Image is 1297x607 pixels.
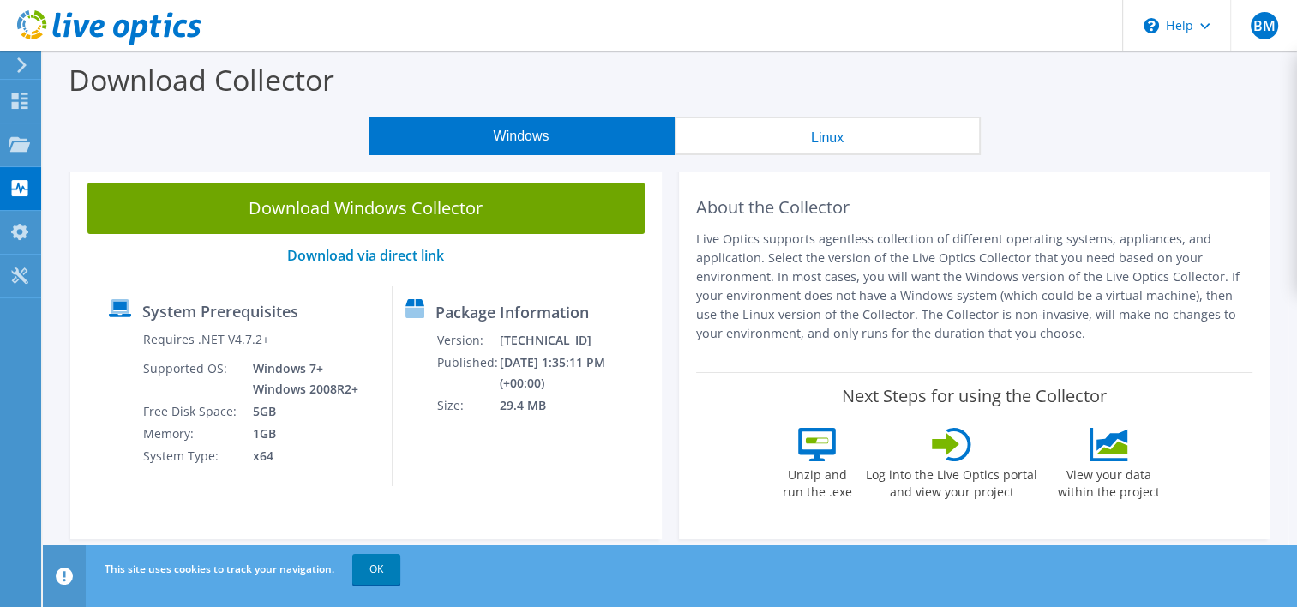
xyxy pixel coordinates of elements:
td: System Type: [142,445,240,467]
td: Free Disk Space: [142,400,240,423]
label: Requires .NET V4.7.2+ [143,331,269,348]
td: x64 [240,445,362,467]
p: Live Optics supports agentless collection of different operating systems, appliances, and applica... [696,230,1253,343]
td: 29.4 MB [499,394,653,417]
span: This site uses cookies to track your navigation. [105,562,334,576]
button: Windows [369,117,675,155]
td: 5GB [240,400,362,423]
a: OK [352,554,400,585]
label: Package Information [435,303,589,321]
span: BM [1251,12,1278,39]
td: Supported OS: [142,358,240,400]
a: Download Windows Collector [87,183,645,234]
td: Published: [436,352,499,394]
td: Size: [436,394,499,417]
label: Download Collector [69,60,334,99]
label: Log into the Live Optics portal and view your project [865,461,1038,501]
label: View your data within the project [1047,461,1170,501]
td: 1GB [240,423,362,445]
label: Unzip and run the .exe [778,461,856,501]
td: Memory: [142,423,240,445]
td: [DATE] 1:35:11 PM (+00:00) [499,352,653,394]
h2: About the Collector [696,197,1253,218]
td: Windows 7+ Windows 2008R2+ [240,358,362,400]
td: Version: [436,329,499,352]
td: [TECHNICAL_ID] [499,329,653,352]
label: Next Steps for using the Collector [842,386,1107,406]
label: System Prerequisites [142,303,298,320]
svg: \n [1144,18,1159,33]
button: Linux [675,117,981,155]
a: Download via direct link [287,246,444,265]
